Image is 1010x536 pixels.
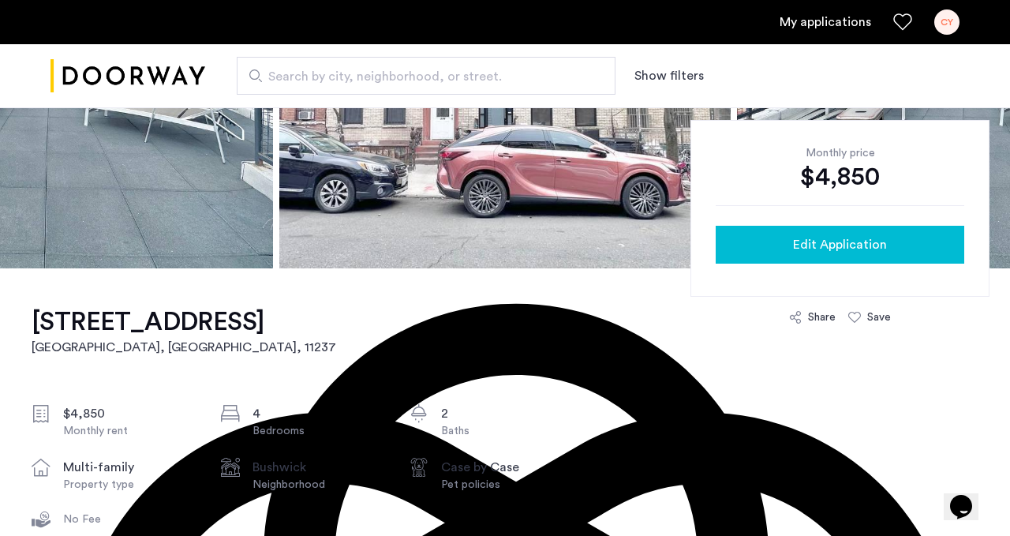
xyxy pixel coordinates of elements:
[32,338,336,357] h2: [GEOGRAPHIC_DATA], [GEOGRAPHIC_DATA] , 11237
[252,404,385,423] div: 4
[63,423,196,439] div: Monthly rent
[63,404,196,423] div: $4,850
[268,67,571,86] span: Search by city, neighborhood, or street.
[716,145,964,161] div: Monthly price
[893,13,912,32] a: Favorites
[808,309,836,325] div: Share
[780,13,871,32] a: My application
[50,47,205,106] img: logo
[793,235,887,254] span: Edit Application
[32,306,336,357] a: [STREET_ADDRESS][GEOGRAPHIC_DATA], [GEOGRAPHIC_DATA], 11237
[716,226,964,264] button: button
[50,47,205,106] a: Cazamio logo
[634,66,704,85] button: Show or hide filters
[63,477,196,493] div: Property type
[441,477,574,493] div: Pet policies
[867,309,891,325] div: Save
[63,512,196,527] div: No Fee
[441,404,574,423] div: 2
[252,477,385,493] div: Neighborhood
[63,458,196,477] div: multi-family
[716,161,964,193] div: $4,850
[252,423,385,439] div: Bedrooms
[944,473,994,520] iframe: chat widget
[441,458,574,477] div: Case by Case
[934,9,959,35] div: CY
[32,306,336,338] h1: [STREET_ADDRESS]
[252,458,385,477] div: Bushwick
[237,57,615,95] input: Apartment Search
[441,423,574,439] div: Baths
